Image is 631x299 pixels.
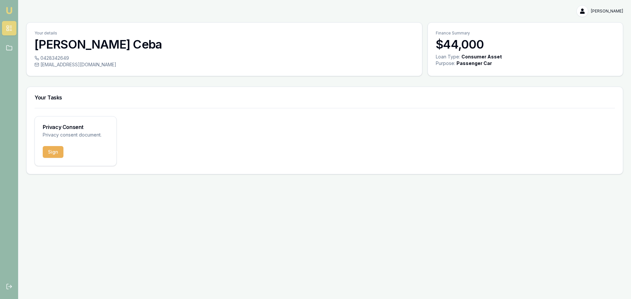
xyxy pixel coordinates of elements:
[461,53,502,60] div: Consumer Asset
[456,60,492,67] div: Passenger Car
[43,124,108,130] h3: Privacy Consent
[40,55,69,61] span: 0428342649
[43,146,63,158] button: Sign
[591,9,623,14] span: [PERSON_NAME]
[5,7,13,14] img: emu-icon-u.png
[35,31,414,36] p: Your details
[436,38,615,51] h3: $44,000
[43,132,108,138] p: Privacy consent document.
[35,95,615,100] h3: Your Tasks
[40,61,116,68] span: [EMAIL_ADDRESS][DOMAIN_NAME]
[35,38,414,51] h3: [PERSON_NAME] Ceba
[436,31,615,36] p: Finance Summary
[436,53,460,60] div: Loan Type:
[436,60,455,67] div: Purpose:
